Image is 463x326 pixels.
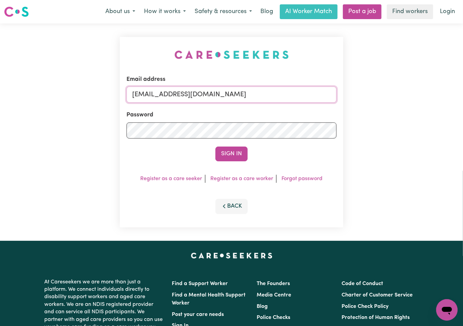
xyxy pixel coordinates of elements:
[141,176,202,181] a: Register as a care seeker
[126,87,337,103] input: Email address
[172,312,224,317] a: Post your care needs
[126,111,153,119] label: Password
[256,4,277,19] a: Blog
[436,4,459,19] a: Login
[342,281,383,286] a: Code of Conduct
[436,299,458,321] iframe: Button to launch messaging window
[257,304,268,309] a: Blog
[387,4,433,19] a: Find workers
[190,5,256,19] button: Safety & resources
[215,199,248,214] button: Back
[257,281,290,286] a: The Founders
[126,75,165,84] label: Email address
[211,176,273,181] a: Register as a care worker
[342,292,413,298] a: Charter of Customer Service
[191,253,272,258] a: Careseekers home page
[172,292,246,306] a: Find a Mental Health Support Worker
[215,147,248,161] button: Sign In
[282,176,323,181] a: Forgot password
[257,315,290,320] a: Police Checks
[257,292,291,298] a: Media Centre
[343,4,381,19] a: Post a job
[140,5,190,19] button: How it works
[280,4,338,19] a: AI Worker Match
[342,304,389,309] a: Police Check Policy
[4,4,29,19] a: Careseekers logo
[4,6,29,18] img: Careseekers logo
[101,5,140,19] button: About us
[342,315,410,320] a: Protection of Human Rights
[172,281,228,286] a: Find a Support Worker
